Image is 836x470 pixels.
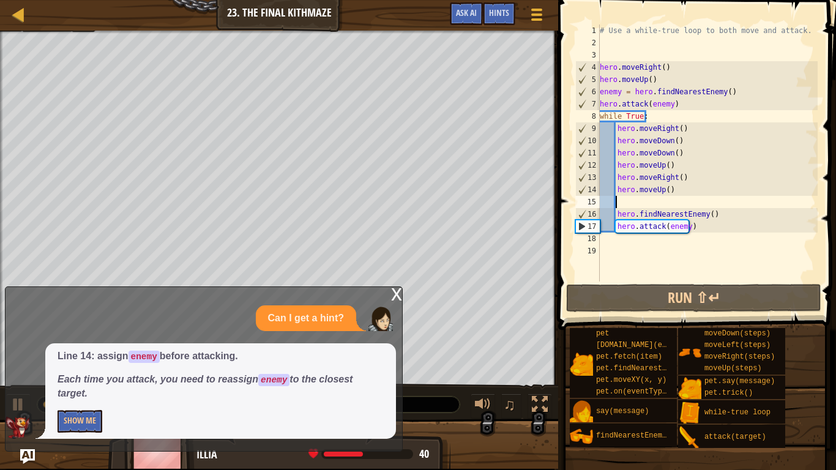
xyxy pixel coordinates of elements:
img: portrait.png [678,426,701,449]
span: moveDown(steps) [704,329,771,338]
span: ♫ [504,395,516,414]
span: pet.on(eventType, handler) [596,387,711,396]
button: ♫ [501,394,522,419]
div: x [391,287,402,299]
span: moveUp(steps) [704,364,762,373]
div: 4 [576,61,600,73]
div: 6 [576,86,600,98]
img: portrait.png [678,377,701,400]
div: 9 [576,122,600,135]
span: pet [596,329,610,338]
button: Ask AI [450,2,483,25]
div: 11 [576,147,600,159]
button: Show Me [58,410,102,433]
div: 18 [575,233,600,245]
span: findNearestEnemy() [596,431,676,440]
div: 3 [575,49,600,61]
div: 19 [575,245,600,257]
span: say(message) [596,407,649,416]
button: Toggle fullscreen [528,394,552,419]
img: portrait.png [570,425,593,448]
span: pet.findNearestByType(type) [596,364,715,373]
span: 40 [419,446,429,461]
em: Each time you attack, you need to reassign to the closest target. [58,374,353,398]
div: 1 [575,24,600,37]
span: pet.trick() [704,389,753,397]
span: moveLeft(steps) [704,341,771,349]
div: 5 [576,73,600,86]
span: while-true loop [704,408,771,417]
code: enemy [129,351,160,363]
span: [DOMAIN_NAME](enemy) [596,341,684,349]
div: 16 [576,208,600,220]
span: moveRight(steps) [704,352,775,361]
span: pet.fetch(item) [596,352,662,361]
button: Adjust volume [471,394,495,419]
div: 12 [576,159,600,171]
div: 17 [576,220,600,233]
div: 8 [575,110,600,122]
img: portrait.png [570,352,593,376]
img: Player [368,307,393,331]
div: health: 40 / 88 [308,449,429,460]
button: Show game menu [521,2,552,31]
img: portrait.png [678,341,701,364]
span: pet.moveXY(x, y) [596,376,666,384]
span: attack(target) [704,433,766,441]
div: 10 [576,135,600,147]
button: Ask AI [20,449,35,464]
div: 2 [575,37,600,49]
div: 14 [576,184,600,196]
button: Run ⇧↵ [566,284,821,312]
span: Ask AI [456,7,477,18]
div: Illia [196,447,438,463]
p: Line 14: assign before attacking. [58,349,384,364]
img: AI [6,417,30,439]
p: Can I get a hint? [268,311,344,326]
span: pet.say(message) [704,377,775,386]
div: 7 [576,98,600,110]
code: enemy [258,374,289,386]
img: portrait.png [678,401,701,425]
span: Hints [489,7,509,18]
div: 13 [576,171,600,184]
div: 15 [575,196,600,208]
img: portrait.png [570,400,593,423]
